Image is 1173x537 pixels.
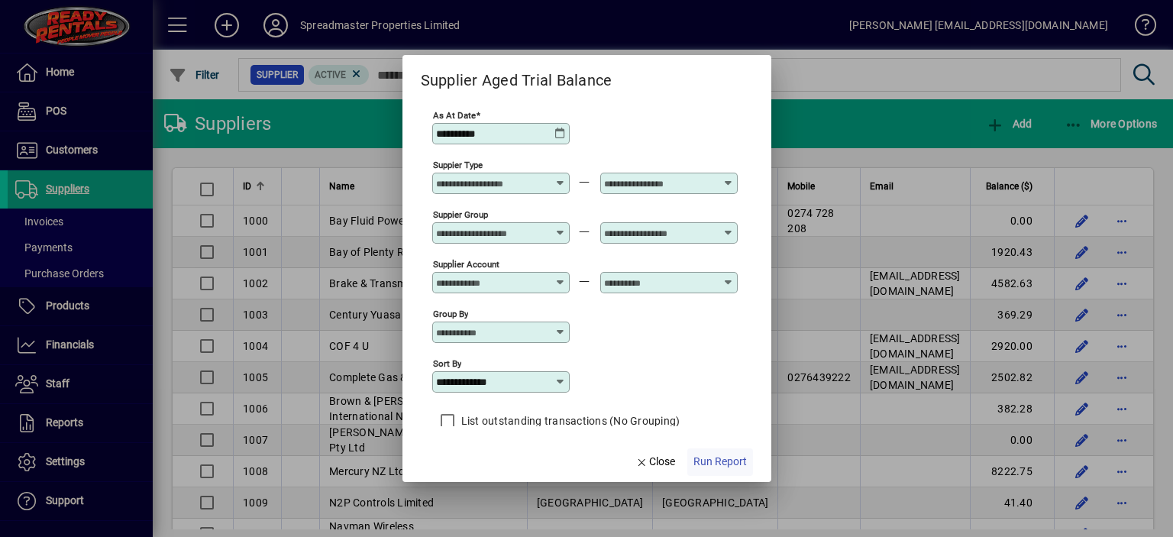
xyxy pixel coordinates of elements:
mat-label: Sort by [433,358,461,369]
button: Close [629,448,681,476]
label: List outstanding transactions (No Grouping) [458,413,680,429]
button: Run Report [687,448,753,476]
mat-label: Suppier Group [433,209,488,220]
span: Run Report [693,454,747,470]
h2: Supplier Aged Trial Balance [402,55,631,92]
span: Close [635,454,675,470]
mat-label: Suppier Type [433,160,483,170]
mat-label: As at Date [433,110,476,121]
mat-label: Group by [433,309,468,319]
mat-label: Supplier Account [433,259,499,270]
